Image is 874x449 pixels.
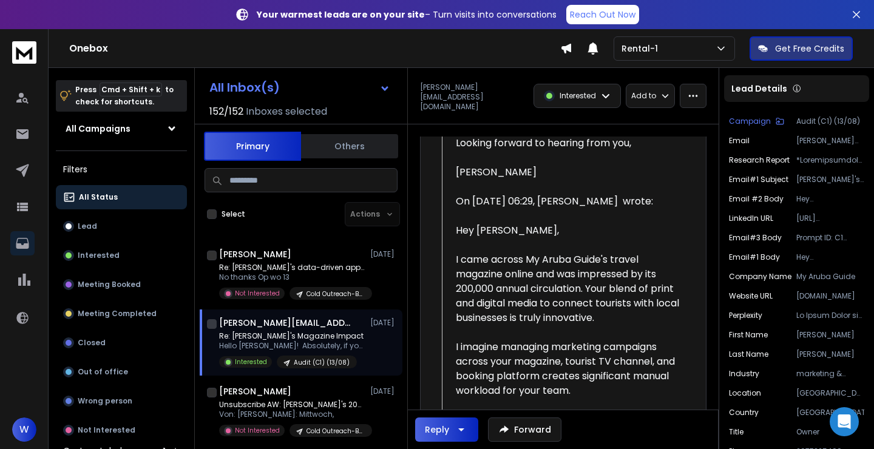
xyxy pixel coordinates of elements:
button: Reply [415,417,478,442]
p: Email#1 Subject [729,175,788,184]
p: Owner [796,427,864,437]
span: 152 / 152 [209,104,243,119]
p: [PERSON_NAME]'s Magazine Impact [796,175,864,184]
p: First Name [729,330,768,340]
p: My Aruba Guide [796,272,864,282]
p: [DOMAIN_NAME] [796,291,864,301]
button: Forward [488,417,561,442]
p: [GEOGRAPHIC_DATA], [GEOGRAPHIC_DATA] [796,388,864,398]
a: Reach Out Now [566,5,639,24]
strong: Your warmest leads are on your site [257,8,425,21]
p: Interested [78,251,120,260]
p: Re: [PERSON_NAME]'s Magazine Impact [219,331,365,341]
p: – Turn visits into conversations [257,8,557,21]
button: W [12,417,36,442]
p: Not Interested [235,426,280,435]
button: All Campaigns [56,116,187,141]
p: Prompt ID: C1 (Audit) [796,233,864,243]
button: Out of office [56,360,187,384]
p: No thanks Op wo 13 [219,272,365,282]
p: Company Name [729,272,791,282]
p: [DATE] [370,387,398,396]
p: Lead [78,221,97,231]
span: Cmd + Shift + k [100,83,162,96]
p: [URL][DOMAIN_NAME] [796,214,864,223]
div: Reply [425,424,449,436]
p: LinkedIn URL [729,214,773,223]
h1: All Campaigns [66,123,130,135]
button: Closed [56,331,187,355]
p: [PERSON_NAME][EMAIL_ADDRESS][DOMAIN_NAME] [420,83,526,112]
p: Re: [PERSON_NAME]'s data-driven approach [219,263,365,272]
h1: All Inbox(s) [209,81,280,93]
p: Campaign [729,116,771,126]
button: Meeting Completed [56,302,187,326]
div: Looking forward to hearing from you, [456,136,679,150]
p: Interested [560,91,596,101]
img: logo [12,41,36,64]
p: Lo Ipsum Dolor si a consecteturad elitsed doe tempor incidid utlab et Doloremagn, Aliqu, enimadmi... [796,311,864,320]
button: Meeting Booked [56,272,187,297]
p: industry [729,369,759,379]
button: Lead [56,214,187,238]
p: Out of office [78,367,128,377]
button: Not Interested [56,418,187,442]
p: Cold Outreach-B6 (12/08) [307,289,365,299]
p: Unsubscribe AW: [PERSON_NAME]'s 20-year expertise [219,400,365,410]
h1: [PERSON_NAME][EMAIL_ADDRESS][DOMAIN_NAME] [219,317,353,329]
p: Country [729,408,759,417]
p: Hey [PERSON_NAME],<br><br>I came across My Aruba Guide's travel magazine online and was impressed... [796,252,864,262]
p: Perplexity [729,311,762,320]
p: Email #2 Body [729,194,784,204]
p: *Loremipsumdolor*<si>8. Ametconsect: Adipiscingel Seddoeius't incididunt ut laboreet dolor mag al... [796,155,864,165]
p: Website URL [729,291,773,301]
button: Campaign [729,116,784,126]
p: Closed [78,338,106,348]
p: Hello [PERSON_NAME]! Absolutely, if you want [219,341,365,351]
p: [DATE] [370,318,398,328]
p: Email#3 Body [729,233,782,243]
p: [PERSON_NAME] [796,349,864,359]
p: Audit (C1) (13/08) [796,116,864,126]
p: Hey [PERSON_NAME],<br><br>Following up on my last note 🙂<br><br>I thought the AI Audit might be w... [796,194,864,204]
div: On [DATE] 06:29, [PERSON_NAME] wrote: [456,194,679,209]
p: title [729,427,744,437]
button: Primary [204,132,301,161]
p: [DATE] [370,249,398,259]
p: Not Interested [78,425,135,435]
p: Audit (C1) (13/08) [294,358,350,367]
p: Reach Out Now [570,8,635,21]
div: Open Intercom Messenger [830,407,859,436]
h1: [PERSON_NAME] [219,248,291,260]
p: Von: [PERSON_NAME]: Mittwoch, [219,410,365,419]
p: Get Free Credits [775,42,844,55]
p: Last Name [729,349,768,359]
p: Meeting Completed [78,309,157,319]
button: Others [301,133,398,160]
p: Wrong person [78,396,132,406]
label: Select [222,209,245,219]
h3: Inboxes selected [246,104,327,119]
p: [PERSON_NAME][EMAIL_ADDRESS][DOMAIN_NAME] [796,136,864,146]
p: Lead Details [731,83,787,95]
p: Email [729,136,750,146]
p: All Status [79,192,118,202]
h1: Onebox [69,41,560,56]
p: Location [729,388,761,398]
p: Email#1 Body [729,252,780,262]
p: Meeting Booked [78,280,141,289]
button: Get Free Credits [750,36,853,61]
h1: [PERSON_NAME] [219,385,291,397]
button: All Status [56,185,187,209]
p: [GEOGRAPHIC_DATA] [796,408,864,417]
p: Rental-1 [622,42,663,55]
p: Press to check for shortcuts. [75,84,174,108]
p: Cold Outreach-B6 (12/08) [307,427,365,436]
p: Add to [631,91,656,101]
button: All Inbox(s) [200,75,400,100]
h3: Filters [56,161,187,178]
button: Wrong person [56,389,187,413]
